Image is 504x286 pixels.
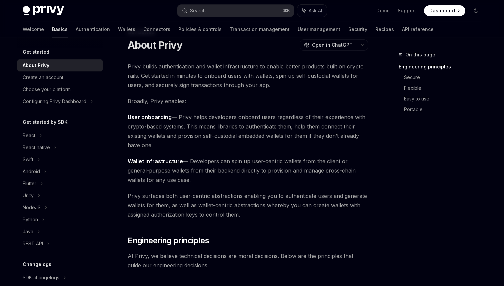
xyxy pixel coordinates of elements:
a: Secure [404,72,487,83]
img: dark logo [23,6,64,15]
strong: User onboarding [128,114,172,120]
div: Create an account [23,73,63,81]
a: Create an account [17,71,103,83]
a: Portable [404,104,487,115]
a: Recipes [375,21,394,37]
span: Privy builds authentication and wallet infrastructure to enable better products built on crypto r... [128,62,368,90]
a: Authentication [76,21,110,37]
span: At Privy, we believe technical decisions are moral decisions. Below are the principles that guide... [128,251,368,270]
div: React native [23,144,50,152]
div: Java [23,228,33,236]
button: Toggle dark mode [471,5,481,16]
span: Broadly, Privy enables: [128,96,368,106]
a: Policies & controls [178,21,222,37]
div: Android [23,168,40,176]
div: Unity [23,192,34,200]
button: Open in ChatGPT [300,39,357,51]
a: Support [398,7,416,14]
div: Choose your platform [23,85,71,93]
a: Dashboard [424,5,465,16]
button: Ask AI [297,5,327,17]
div: REST API [23,240,43,248]
span: Open in ChatGPT [312,42,353,48]
a: Welcome [23,21,44,37]
h5: Get started [23,48,49,56]
a: Connectors [143,21,170,37]
button: Search...⌘K [177,5,294,17]
h5: Changelogs [23,260,51,268]
a: Demo [376,7,390,14]
div: NodeJS [23,204,41,212]
span: ⌘ K [283,8,290,13]
h5: Get started by SDK [23,118,68,126]
div: Python [23,216,38,224]
span: On this page [405,51,435,59]
div: Configuring Privy Dashboard [23,97,86,105]
span: Dashboard [429,7,455,14]
a: Basics [52,21,68,37]
a: Easy to use [404,93,487,104]
h1: About Privy [128,39,182,51]
a: Flexible [404,83,487,93]
a: About Privy [17,59,103,71]
span: Ask AI [309,7,322,14]
span: — Developers can spin up user-centric wallets from the client or general-purpose wallets from the... [128,157,368,185]
div: Search... [190,7,209,15]
div: SDK changelogs [23,274,59,282]
strong: Wallet infrastructure [128,158,183,165]
a: Wallets [118,21,135,37]
span: — Privy helps developers onboard users regardless of their experience with crypto-based systems. ... [128,112,368,150]
a: Security [348,21,367,37]
a: Transaction management [230,21,290,37]
span: Privy surfaces both user-centric abstractions enabling you to authenticate users and generate wal... [128,191,368,219]
div: React [23,131,35,139]
div: Flutter [23,180,36,188]
div: About Privy [23,61,49,69]
a: API reference [402,21,434,37]
a: Choose your platform [17,83,103,95]
a: Engineering principles [399,61,487,72]
div: Swift [23,156,33,164]
span: Engineering principles [128,235,209,246]
a: User management [298,21,340,37]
